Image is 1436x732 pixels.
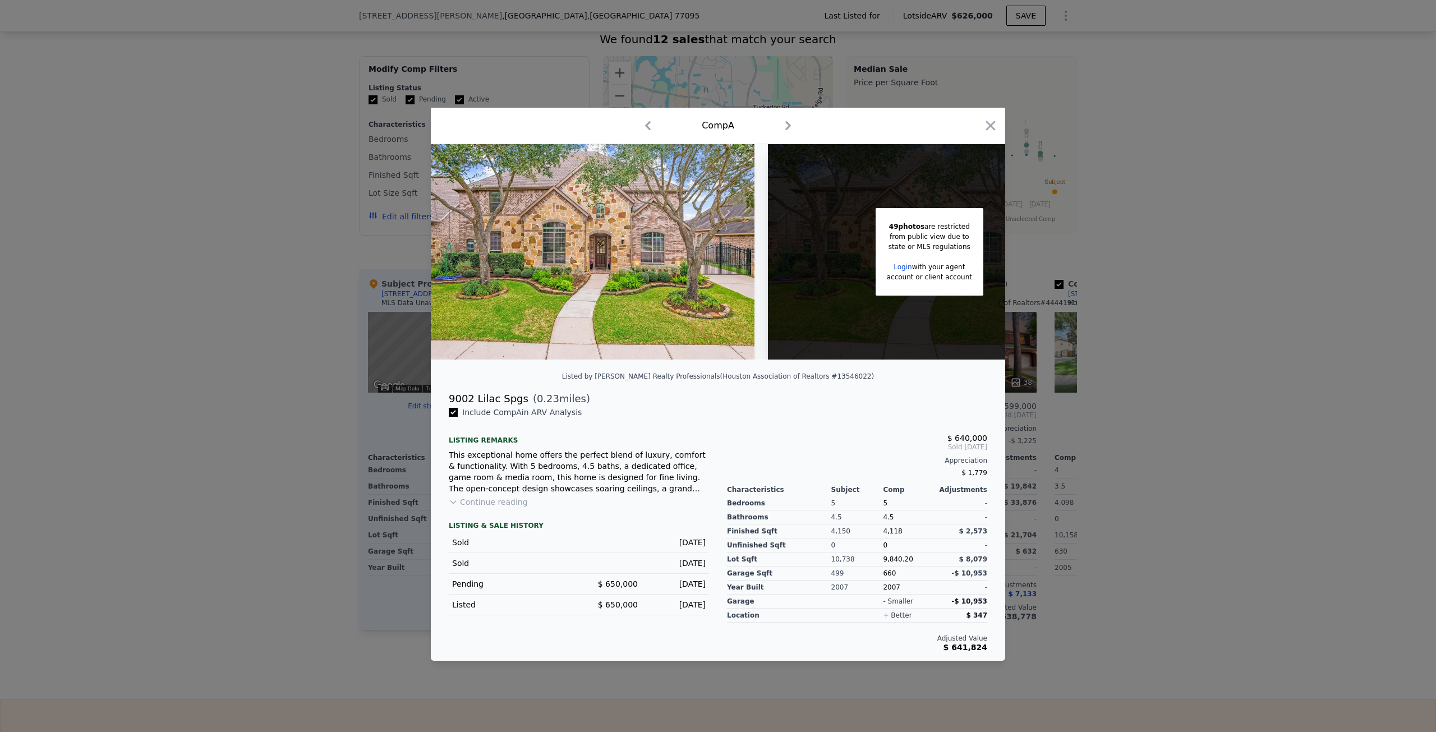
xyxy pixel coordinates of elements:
div: Finished Sqft [727,524,831,538]
div: Sold [452,537,570,548]
span: $ 8,079 [959,555,987,563]
span: 5 [883,499,887,507]
div: Comp A [702,119,734,132]
span: 9,840.20 [883,555,913,563]
div: location [727,609,831,623]
div: Garage Sqft [727,567,831,581]
div: [DATE] [647,537,706,548]
div: state or MLS regulations [887,242,972,252]
span: 49 photos [889,223,924,231]
div: Subject [831,485,883,494]
div: Bedrooms [727,496,831,510]
span: ( miles) [528,391,590,407]
div: [DATE] [647,578,706,590]
span: 0 [883,541,887,549]
div: Sold [452,558,570,569]
span: 4,118 [883,527,902,535]
div: 4.5 [831,510,883,524]
span: $ 347 [966,611,987,619]
span: -$ 10,953 [951,597,987,605]
span: $ 650,000 [598,579,638,588]
div: [DATE] [647,599,706,610]
span: Sold [DATE] [727,443,987,452]
span: $ 2,573 [959,527,987,535]
div: + better [883,611,912,620]
div: Pending [452,578,570,590]
div: 2007 [831,581,883,595]
div: Characteristics [727,485,831,494]
div: [DATE] [647,558,706,569]
span: $ 640,000 [947,434,987,443]
span: with your agent [912,263,965,271]
div: Lot Sqft [727,553,831,567]
div: are restricted [887,222,972,232]
div: 10,738 [831,553,883,567]
a: Login [894,263,912,271]
div: account or client account [887,272,972,282]
div: 0 [831,538,883,553]
div: - [935,581,987,595]
div: Adjusted Value [727,634,987,643]
div: 5 [831,496,883,510]
div: 9002 Lilac Spgs [449,391,528,407]
div: LISTING & SALE HISTORY [449,521,709,532]
span: $ 641,824 [943,643,987,652]
span: $ 650,000 [598,600,638,609]
div: 499 [831,567,883,581]
div: Listed [452,599,570,610]
span: 0.23 [537,393,559,404]
div: Listed by [PERSON_NAME] Realty Professionals (Houston Association of Realtors #13546022) [562,372,874,380]
div: 2007 [883,581,935,595]
div: Comp [883,485,935,494]
span: $ 1,779 [961,469,987,477]
div: 4,150 [831,524,883,538]
span: -$ 10,953 [951,569,987,577]
div: Unfinished Sqft [727,538,831,553]
div: Adjustments [935,485,987,494]
div: from public view due to [887,232,972,242]
div: Bathrooms [727,510,831,524]
div: 4.5 [883,510,935,524]
div: Appreciation [727,456,987,465]
div: - [935,538,987,553]
div: - [935,496,987,510]
img: Property Img [431,144,754,360]
div: This exceptional home offers the perfect blend of luxury, comfort & functionality. With 5 bedroom... [449,449,709,494]
div: - [935,510,987,524]
button: Continue reading [449,496,528,508]
div: Year Built [727,581,831,595]
div: - smaller [883,597,913,606]
div: garage [727,595,831,609]
span: 660 [883,569,896,577]
span: Include Comp A in ARV Analysis [458,408,586,417]
div: Listing remarks [449,427,709,445]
